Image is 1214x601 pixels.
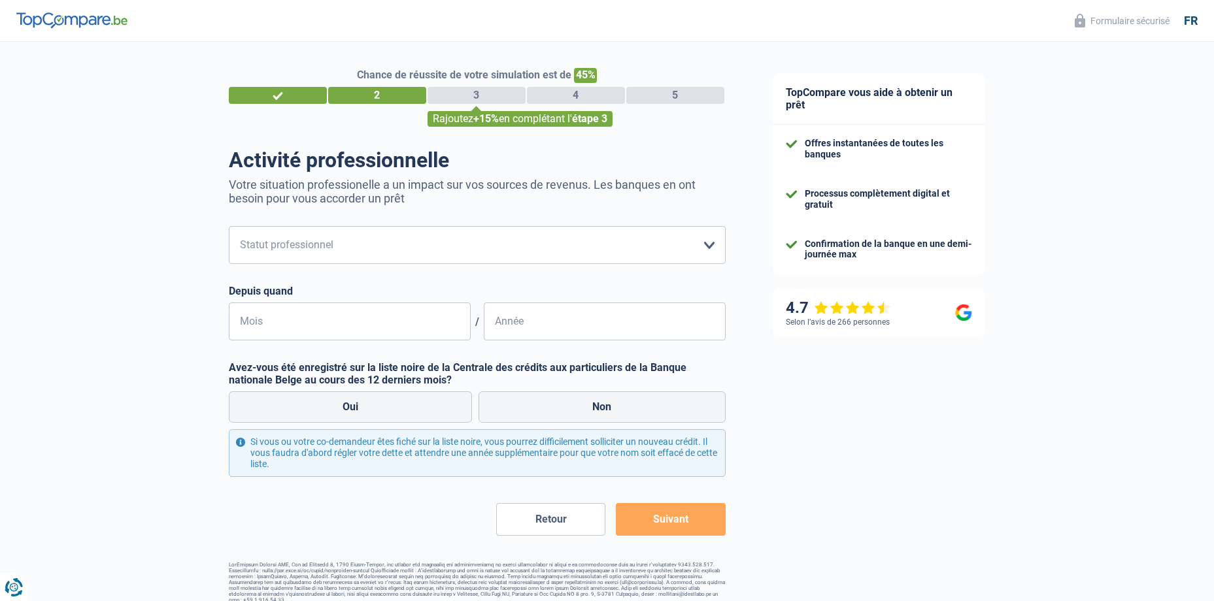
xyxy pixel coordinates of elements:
[527,87,625,104] div: 4
[229,87,327,104] div: 1
[229,285,726,297] label: Depuis quand
[473,112,499,125] span: +15%
[773,73,985,125] div: TopCompare vous aide à obtenir un prêt
[229,391,473,423] label: Oui
[229,429,726,476] div: Si vous ou votre co-demandeur êtes fiché sur la liste noire, vous pourrez difficilement sollicite...
[496,503,605,536] button: Retour
[328,87,426,104] div: 2
[805,138,972,160] div: Offres instantanées de toutes les banques
[786,299,891,317] div: 4.7
[805,188,972,210] div: Processus complètement digital et gratuit
[229,148,726,172] h1: Activité professionnelle
[16,12,127,28] img: TopCompare Logo
[1067,10,1177,31] button: Formulaire sécurisé
[229,361,726,386] label: Avez-vous été enregistré sur la liste noire de la Centrale des crédits aux particuliers de la Ban...
[428,111,613,127] div: Rajoutez en complétant l'
[626,87,724,104] div: 5
[471,316,484,328] span: /
[1184,14,1198,28] div: fr
[786,317,890,327] div: Selon l’avis de 266 personnes
[572,112,607,125] span: étape 3
[428,87,526,104] div: 3
[574,68,597,83] span: 45%
[229,302,471,340] input: MM
[479,391,726,423] label: Non
[616,503,725,536] button: Suivant
[484,302,726,340] input: AAAA
[357,69,571,81] span: Chance de réussite de votre simulation est de
[805,238,972,261] div: Confirmation de la banque en une demi-journée max
[229,178,726,205] p: Votre situation professionelle a un impact sur vos sources de revenus. Les banques en ont besoin ...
